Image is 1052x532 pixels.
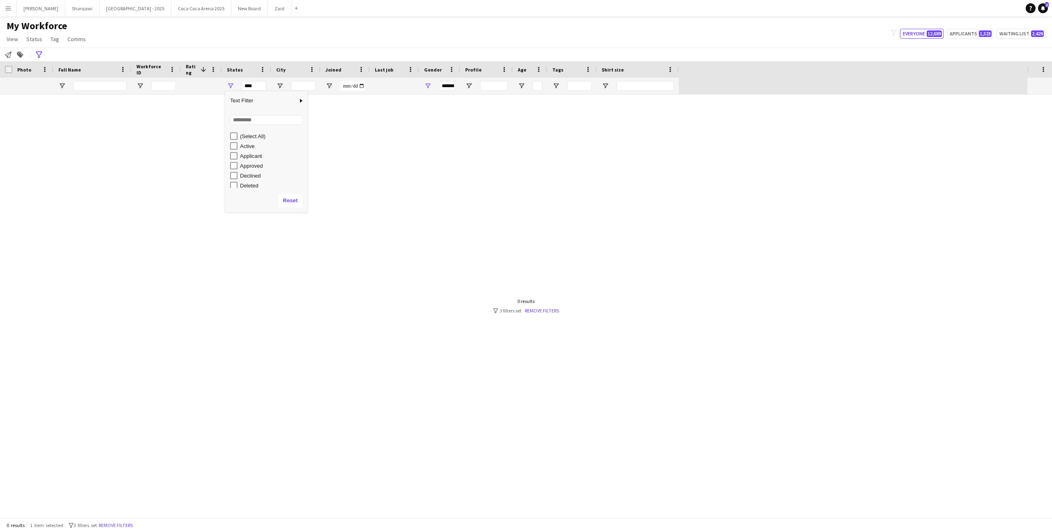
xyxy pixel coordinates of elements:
button: Open Filter Menu [325,82,333,90]
span: Tags [552,67,563,73]
span: My Workforce [7,20,67,32]
div: 3 filters set [493,308,559,314]
div: Filter List [225,131,307,240]
button: Open Filter Menu [58,82,66,90]
button: Zaid [268,0,291,16]
span: 1 item selected [30,522,63,528]
button: Open Filter Menu [552,82,560,90]
app-action-btn: Advanced filters [34,50,44,60]
button: Open Filter Menu [465,82,473,90]
input: City Filter Input [291,81,316,91]
app-action-btn: Add to tag [15,50,25,60]
div: Column Filter [225,91,307,212]
span: Status [26,35,42,43]
button: Remove filters [97,521,134,530]
span: 2,429 [1031,30,1044,37]
span: Last job [375,67,393,73]
input: Shirt size Filter Input [616,81,674,91]
button: Open Filter Menu [136,82,144,90]
span: Text Filter [225,94,298,108]
a: Tag [47,34,62,44]
button: Open Filter Menu [602,82,609,90]
a: Remove filters [525,308,559,314]
div: Applicant [240,153,305,159]
div: (Select All) [240,133,305,139]
span: 3 filters set [74,522,97,528]
button: Open Filter Menu [424,82,431,90]
input: Column with Header Selection [5,66,12,73]
span: Photo [17,67,31,73]
a: Comms [64,34,89,44]
div: Declined [240,173,305,179]
span: Rating [186,63,197,76]
button: Open Filter Menu [227,82,234,90]
app-action-btn: Notify workforce [3,50,13,60]
input: Profile Filter Input [480,81,508,91]
span: Joined [325,67,341,73]
input: Tags Filter Input [567,81,592,91]
input: Joined Filter Input [340,81,365,91]
span: Workforce ID [136,63,166,76]
span: Age [518,67,526,73]
div: Deleted [240,183,305,189]
span: Status [227,67,243,73]
span: 1 [1045,2,1049,7]
button: Sharqawi [65,0,99,16]
span: City [276,67,286,73]
span: Tag [51,35,59,43]
a: 1 [1038,3,1048,13]
span: Comms [67,35,86,43]
span: 1,323 [979,30,992,37]
span: Shirt size [602,67,624,73]
button: [PERSON_NAME] [17,0,65,16]
div: 0 results [493,298,559,304]
span: View [7,35,18,43]
a: View [3,34,21,44]
input: Age Filter Input [533,81,542,91]
input: Search filter values [230,115,302,125]
div: Active [240,143,305,149]
input: Full Name Filter Input [73,81,127,91]
span: Gender [424,67,442,73]
button: New Board [231,0,268,16]
button: Open Filter Menu [276,82,284,90]
input: Workforce ID Filter Input [151,81,176,91]
span: Full Name [58,67,81,73]
span: Profile [465,67,482,73]
button: Reset [278,194,302,207]
button: Everyone12,689 [900,29,944,39]
span: 12,689 [927,30,942,37]
div: Approved [240,163,305,169]
button: Coca Coca Arena 2025 [171,0,231,16]
button: Applicants1,323 [947,29,993,39]
button: Open Filter Menu [518,82,525,90]
button: Waiting list2,429 [997,29,1045,39]
button: [GEOGRAPHIC_DATA] - 2025 [99,0,171,16]
a: Status [23,34,46,44]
